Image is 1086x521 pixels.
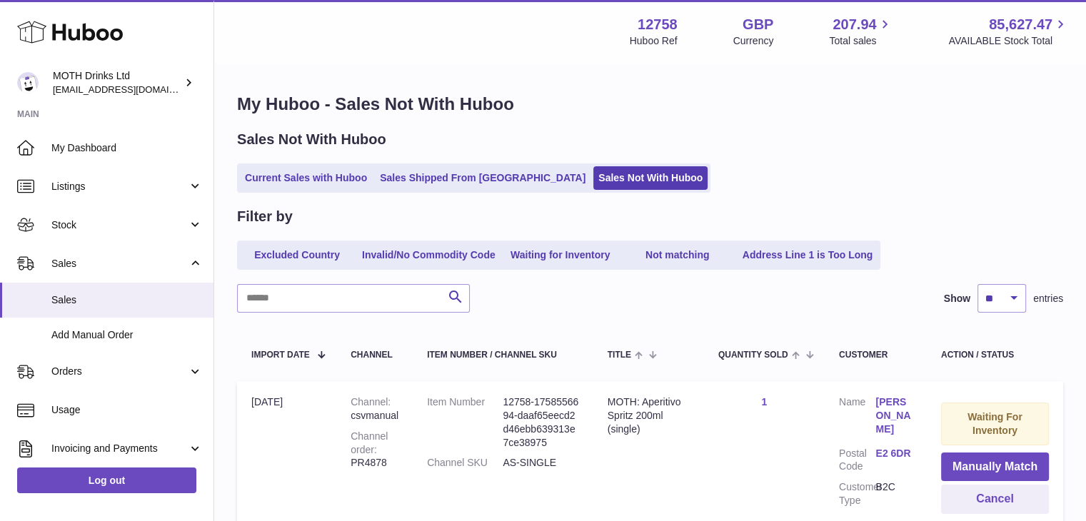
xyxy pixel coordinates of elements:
[240,166,372,190] a: Current Sales with Huboo
[941,452,1049,482] button: Manually Match
[240,243,354,267] a: Excluded Country
[503,395,578,450] dd: 12758-1758556694-daaf65eecd2d46ebb639313e7ce38975
[761,396,767,408] a: 1
[608,395,690,436] div: MOTH: Aperitivo Spritz 200ml (single)
[718,350,788,360] span: Quantity Sold
[51,293,203,307] span: Sales
[738,243,878,267] a: Address Line 1 is Too Long
[237,93,1063,116] h1: My Huboo - Sales Not With Huboo
[620,243,735,267] a: Not matching
[829,34,893,48] span: Total sales
[51,218,188,232] span: Stock
[237,207,293,226] h2: Filter by
[989,15,1052,34] span: 85,627.47
[839,350,912,360] div: Customer
[944,292,970,305] label: Show
[51,328,203,342] span: Add Manual Order
[948,34,1069,48] span: AVAILABLE Stock Total
[351,396,391,408] strong: Channel
[351,430,388,455] strong: Channel order
[839,395,875,440] dt: Name
[948,15,1069,48] a: 85,627.47 AVAILABLE Stock Total
[51,141,203,155] span: My Dashboard
[427,456,503,470] dt: Channel SKU
[53,84,210,95] span: [EMAIL_ADDRESS][DOMAIN_NAME]
[51,257,188,270] span: Sales
[251,350,310,360] span: Import date
[829,15,893,48] a: 207.94 Total sales
[839,447,875,474] dt: Postal Code
[427,395,503,450] dt: Item Number
[51,442,188,455] span: Invoicing and Payments
[17,467,196,493] a: Log out
[608,350,631,360] span: Title
[941,485,1049,514] button: Cancel
[743,15,773,34] strong: GBP
[1033,292,1063,305] span: entries
[351,395,398,423] div: csvmanual
[630,34,678,48] div: Huboo Ref
[357,243,501,267] a: Invalid/No Commodity Code
[503,243,618,267] a: Waiting for Inventory
[53,69,181,96] div: MOTH Drinks Ltd
[427,350,579,360] div: Item Number / Channel SKU
[833,15,876,34] span: 207.94
[351,430,398,470] div: PR4878
[593,166,708,190] a: Sales Not With Huboo
[51,180,188,193] span: Listings
[17,72,39,93] img: internalAdmin-12758@internal.huboo.com
[875,395,912,436] a: [PERSON_NAME]
[351,350,398,360] div: Channel
[503,456,578,470] dd: AS-SINGLE
[237,130,386,149] h2: Sales Not With Huboo
[375,166,590,190] a: Sales Shipped From [GEOGRAPHIC_DATA]
[875,480,912,507] dd: B2C
[839,480,875,507] dt: Customer Type
[638,15,678,34] strong: 12758
[733,34,774,48] div: Currency
[941,350,1049,360] div: Action / Status
[51,365,188,378] span: Orders
[875,447,912,460] a: E2 6DR
[51,403,203,417] span: Usage
[967,411,1022,436] strong: Waiting For Inventory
